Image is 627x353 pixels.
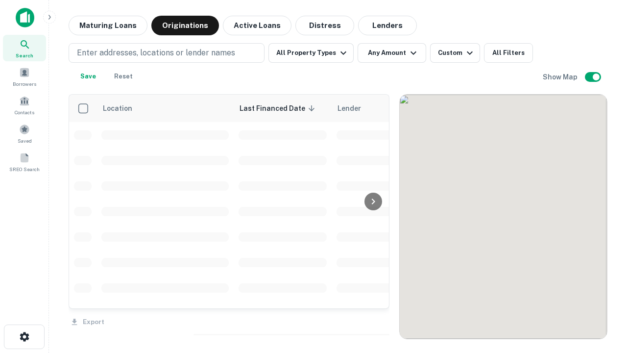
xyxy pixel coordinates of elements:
button: Active Loans [223,16,291,35]
a: Saved [3,120,46,147]
th: Location [96,95,234,122]
th: Lender [332,95,488,122]
button: Originations [151,16,219,35]
button: All Property Types [268,43,354,63]
span: Saved [18,137,32,145]
p: Enter addresses, locations or lender names [77,47,235,59]
button: Lenders [358,16,417,35]
span: Borrowers [13,80,36,88]
a: Borrowers [3,63,46,90]
h6: Show Map [543,72,579,82]
button: Reset [108,67,139,86]
button: All Filters [484,43,533,63]
button: Any Amount [358,43,426,63]
button: Custom [430,43,480,63]
span: Location [102,102,145,114]
div: 0 0 [400,95,607,339]
span: Contacts [15,108,34,116]
th: Last Financed Date [234,95,332,122]
iframe: Chat Widget [578,275,627,322]
button: Distress [295,16,354,35]
div: Custom [438,47,476,59]
a: SREO Search [3,149,46,175]
img: capitalize-icon.png [16,8,34,27]
span: Search [16,51,33,59]
button: Save your search to get updates of matches that match your search criteria. [72,67,104,86]
span: SREO Search [9,165,40,173]
a: Contacts [3,92,46,118]
a: Search [3,35,46,61]
span: Lender [338,102,361,114]
button: Maturing Loans [69,16,147,35]
button: Enter addresses, locations or lender names [69,43,265,63]
span: Last Financed Date [240,102,318,114]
